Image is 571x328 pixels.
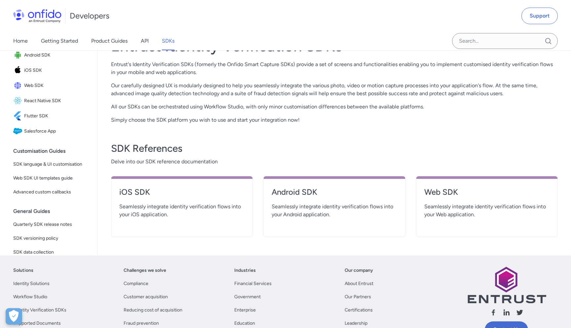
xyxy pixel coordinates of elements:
a: Our company [345,266,373,274]
span: SDK versioning policy [13,234,90,242]
a: IconSalesforce AppSalesforce App [11,124,92,139]
a: Financial Services [234,280,272,288]
a: IconReact Native SDKReact Native SDK [11,94,92,108]
h1: Developers [70,11,109,21]
span: SDK language & UI customisation [13,160,90,168]
a: Support [521,8,558,24]
span: React Native SDK [24,96,90,105]
span: Seamlessly integrate identity verification flows into your Android application. [272,203,397,219]
img: Entrust logo [467,266,546,303]
span: iOS SDK [24,66,90,75]
a: IconiOS SDKiOS SDK [11,63,92,78]
span: Delve into our SDK reference documentation [111,158,558,166]
span: Quarterly SDK release notes [13,221,90,228]
a: Reducing cost of acquisition [124,306,182,314]
a: iOS SDK [119,187,245,203]
img: IconFlutter SDK [13,111,24,121]
div: General Guides [13,205,95,218]
img: IconAndroid SDK [13,51,24,60]
a: Quarterly SDK release notes [11,218,92,231]
span: SDK data collection [13,248,90,256]
a: Web SDK UI templates guide [11,172,92,185]
a: Certifications [345,306,373,314]
a: Enterprise [234,306,256,314]
span: Web SDK UI templates guide [13,174,90,182]
a: Government [234,293,261,301]
p: All our SDKs can be orchestrated using Workflow Studio, with only minor customisation differences... [111,103,558,111]
a: Supported Documents [13,319,61,327]
h4: Android SDK [272,187,397,197]
img: IconSalesforce App [13,127,24,136]
a: Android SDK [272,187,397,203]
span: Advanced custom callbacks [13,188,90,196]
svg: Follow us X (Twitter) [516,308,524,316]
a: SDKs [162,32,174,50]
a: Identity Verification SDKs [13,306,66,314]
span: Flutter SDK [24,111,90,121]
img: IconiOS SDK [13,66,24,75]
span: Salesforce App [24,127,90,136]
a: Follow us facebook [489,308,497,319]
h3: SDK References [111,142,558,155]
h4: Web SDK [424,187,550,197]
a: Industries [234,266,256,274]
a: SDK versioning policy [11,232,92,245]
span: Seamlessly integrate identity verification flows into your iOS application. [119,203,245,219]
div: Cookie Preferences [6,308,22,325]
a: SDK data collection [11,246,92,259]
a: Fraud prevention [124,319,159,327]
img: IconReact Native SDK [13,96,24,105]
h4: iOS SDK [119,187,245,197]
a: Follow us X (Twitter) [516,308,524,319]
a: Customer acquisition [124,293,168,301]
a: About Entrust [345,280,373,288]
p: Simply choose the SDK platform you wish to use and start your integration now! [111,116,558,124]
a: IconWeb SDKWeb SDK [11,78,92,93]
p: Entrust's Identity Verification SDKs (formerly the Onfido Smart Capture SDKs) provide a set of sc... [111,61,558,76]
a: Follow us linkedin [503,308,511,319]
span: Seamlessly integrate identity verification flows into your Web application. [424,203,550,219]
a: Our Partners [345,293,371,301]
span: Android SDK [24,51,90,60]
span: Web SDK [24,81,90,90]
a: API [141,32,149,50]
svg: Follow us facebook [489,308,497,316]
a: Identity Solutions [13,280,50,288]
a: Leadership [345,319,367,327]
a: Challenges we solve [124,266,166,274]
a: Product Guides [91,32,128,50]
a: Solutions [13,266,33,274]
p: Our carefully designed UX is modularly designed to help you seamlessly integrate the various phot... [111,82,558,98]
input: Onfido search input field [452,33,558,49]
a: IconFlutter SDKFlutter SDK [11,109,92,123]
img: Onfido Logo [13,9,61,22]
svg: Follow us linkedin [503,308,511,316]
a: Education [234,319,255,327]
a: Workflow Studio [13,293,47,301]
a: Advanced custom callbacks [11,185,92,199]
a: Getting Started [41,32,78,50]
img: IconWeb SDK [13,81,24,90]
a: Compliance [124,280,148,288]
a: SDK language & UI customisation [11,158,92,171]
a: Home [13,32,28,50]
a: IconAndroid SDKAndroid SDK [11,48,92,62]
div: Customisation Guides [13,144,95,158]
a: Web SDK [424,187,550,203]
button: Open Preferences [6,308,22,325]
